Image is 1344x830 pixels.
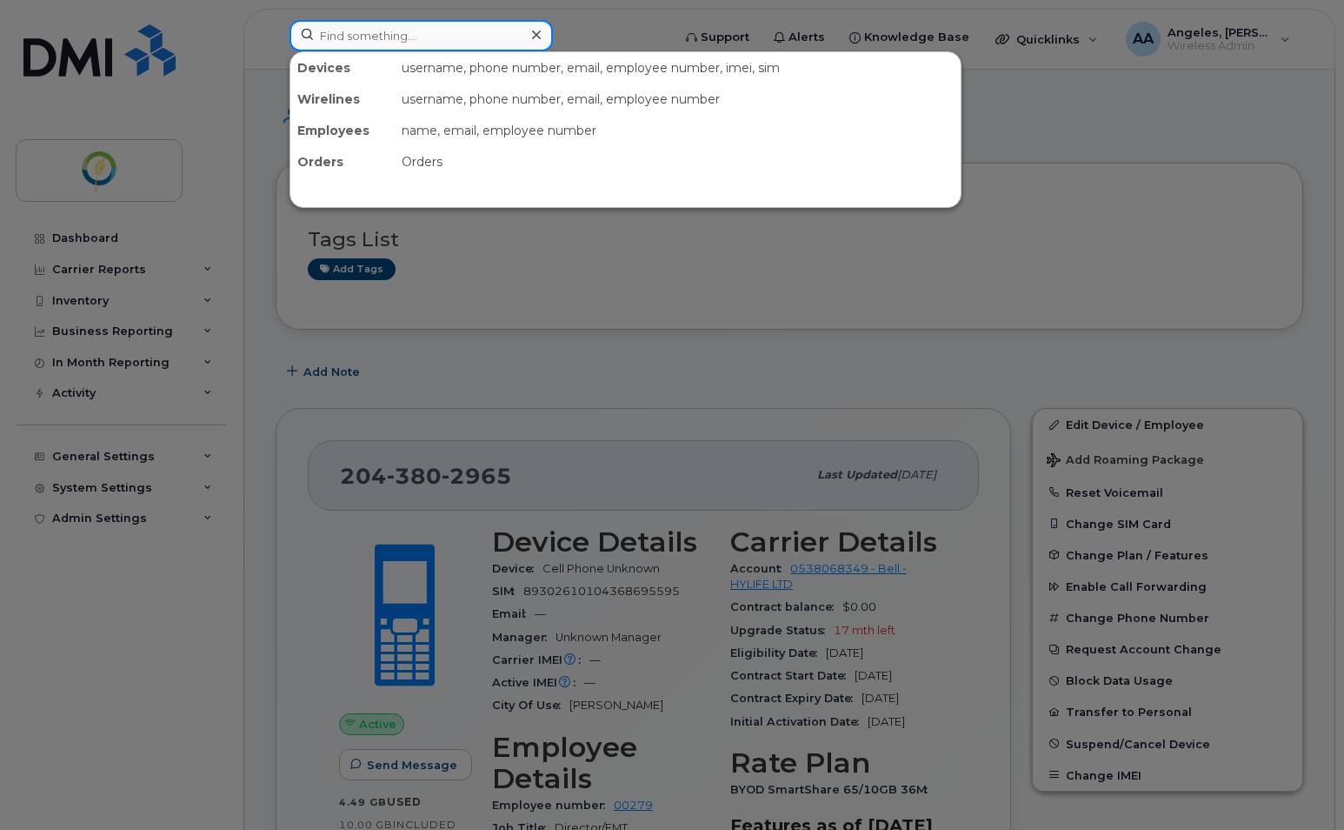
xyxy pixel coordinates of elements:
div: Orders [290,146,395,177]
div: username, phone number, email, employee number, imei, sim [395,52,961,84]
div: username, phone number, email, employee number [395,84,961,115]
div: Wirelines [290,84,395,115]
div: Devices [290,52,395,84]
div: Orders [395,146,961,177]
div: name, email, employee number [395,115,961,146]
div: Employees [290,115,395,146]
